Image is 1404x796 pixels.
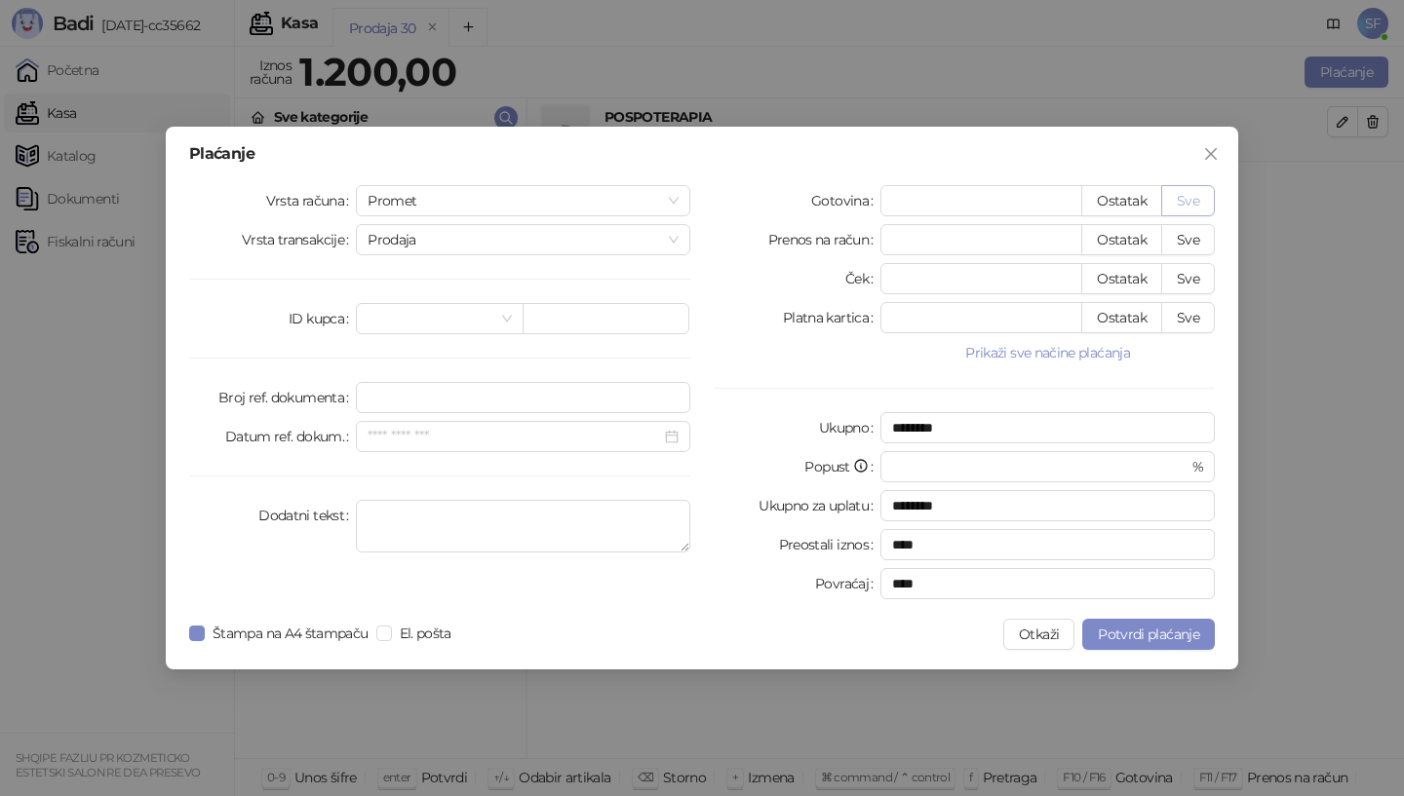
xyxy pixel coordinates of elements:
label: Prenos na račun [768,224,881,255]
label: Ukupno za uplatu [759,490,880,521]
label: Vrsta računa [266,185,357,216]
div: Plaćanje [189,146,1215,162]
button: Ostatak [1081,224,1162,255]
button: Sve [1161,185,1215,216]
input: Datum ref. dokum. [368,426,661,447]
label: Dodatni tekst [258,500,356,531]
button: Prikaži sve načine plaćanja [880,341,1215,364]
button: Otkaži [1003,619,1074,650]
label: Povraćaj [815,568,880,599]
button: Ostatak [1081,185,1162,216]
span: Promet [368,186,679,215]
textarea: Dodatni tekst [356,500,690,552]
label: Datum ref. dokum. [225,421,357,452]
label: Platna kartica [783,302,880,333]
span: Zatvori [1195,146,1227,162]
button: Ostatak [1081,302,1162,333]
button: Close [1195,138,1227,170]
input: Broj ref. dokumenta [356,382,690,413]
button: Sve [1161,224,1215,255]
label: Popust [804,451,880,482]
button: Potvrdi plaćanje [1082,619,1215,650]
button: Ostatak [1081,263,1162,294]
button: Sve [1161,263,1215,294]
label: Vrsta transakcije [242,224,357,255]
label: Preostali iznos [779,529,881,560]
span: close [1203,146,1219,162]
span: Štampa na A4 štampaču [205,623,376,644]
button: Sve [1161,302,1215,333]
span: El. pošta [392,623,459,644]
label: ID kupca [289,303,356,334]
span: Potvrdi plaćanje [1098,625,1199,643]
span: Prodaja [368,225,679,254]
label: Gotovina [811,185,880,216]
label: Broj ref. dokumenta [218,382,356,413]
label: Ček [845,263,880,294]
label: Ukupno [819,412,881,443]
